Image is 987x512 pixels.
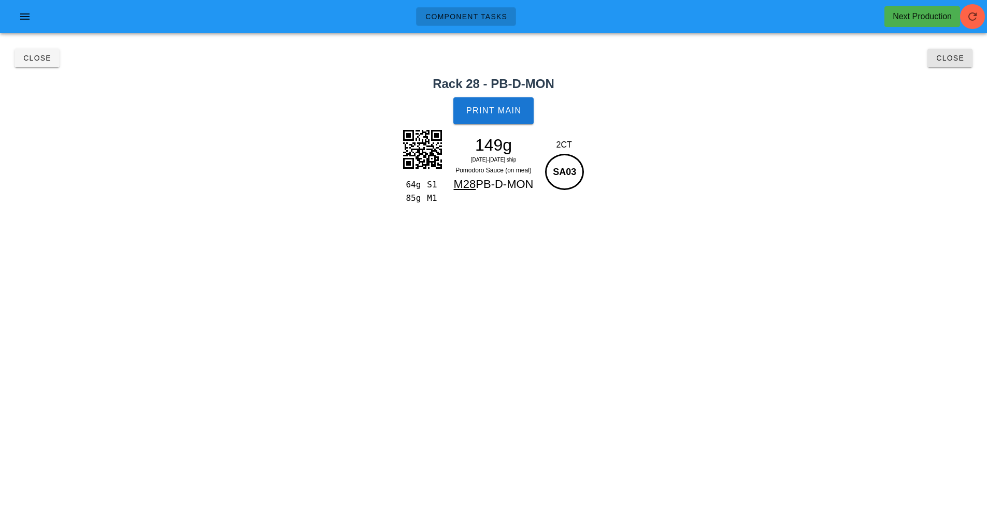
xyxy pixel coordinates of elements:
[396,123,448,175] img: R71PTXRiH2KEOLYNjkETEgOt7anTEgbtDnHJiSHW9tTJqQN2pxjE5LDre0pE9IGbc6xCcnh1vaUCWmDNufYhORwa3vKhLRBm3...
[453,178,476,191] span: M28
[927,49,972,67] button: Close
[402,192,423,205] div: 85g
[15,49,60,67] button: Close
[416,7,516,26] a: Component Tasks
[425,12,507,21] span: Component Tasks
[453,97,533,124] button: Print Main
[893,10,952,23] div: Next Production
[476,178,533,191] span: PB-D-MON
[449,137,539,153] div: 149g
[402,178,423,192] div: 64g
[6,75,981,93] h2: Rack 28 - PB-D-MON
[423,178,444,192] div: S1
[542,139,585,151] div: 2CT
[449,165,539,175] div: Pomodoro Sauce (on meal)
[471,157,516,163] span: [DATE]-[DATE] ship
[936,54,964,62] span: Close
[545,154,584,190] div: SA03
[23,54,51,62] span: Close
[466,106,522,115] span: Print Main
[423,192,444,205] div: M1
